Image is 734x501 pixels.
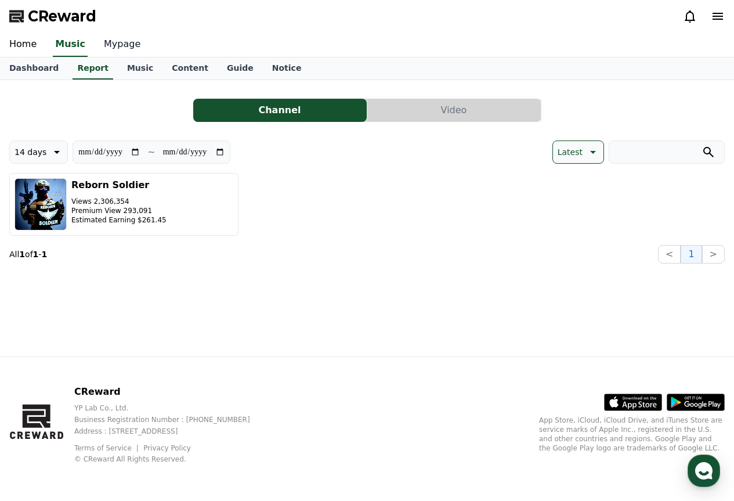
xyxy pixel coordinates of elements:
[552,140,604,164] button: Latest
[71,197,167,206] p: Views 2,306,354
[41,250,47,259] strong: 1
[71,206,167,215] p: Premium View 293,091
[558,144,583,160] p: Latest
[53,33,88,57] a: Music
[9,248,47,260] p: All of -
[9,173,238,236] button: Reborn Soldier Views 2,306,354 Premium View 293,091 Estimated Earning $261.45
[95,33,150,57] a: Mypage
[30,385,50,395] span: Home
[702,245,725,264] button: >
[3,368,77,397] a: Home
[96,386,131,395] span: Messages
[33,250,39,259] strong: 1
[172,385,200,395] span: Settings
[150,368,223,397] a: Settings
[74,403,269,413] p: YP Lab Co., Ltd.
[539,416,725,453] p: App Store, iCloud, iCloud Drive, and iTunes Store are service marks of Apple Inc., registered in ...
[143,444,191,452] a: Privacy Policy
[263,57,311,80] a: Notice
[71,215,167,225] p: Estimated Earning $261.45
[162,57,218,80] a: Content
[9,7,96,26] a: CReward
[367,99,541,122] button: Video
[74,415,269,424] p: Business Registration Number : [PHONE_NUMBER]
[74,427,269,436] p: Address : [STREET_ADDRESS]
[74,385,269,399] p: CReward
[681,245,702,264] button: 1
[73,57,113,80] a: Report
[9,140,68,164] button: 14 days
[19,250,25,259] strong: 1
[658,245,681,264] button: <
[74,444,140,452] a: Terms of Service
[118,57,162,80] a: Music
[193,99,367,122] button: Channel
[15,144,46,160] p: 14 days
[71,178,167,192] h3: Reborn Soldier
[15,178,67,230] img: Reborn Soldier
[218,57,263,80] a: Guide
[28,7,96,26] span: CReward
[74,455,269,464] p: © CReward All Rights Reserved.
[147,145,155,159] p: ~
[77,368,150,397] a: Messages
